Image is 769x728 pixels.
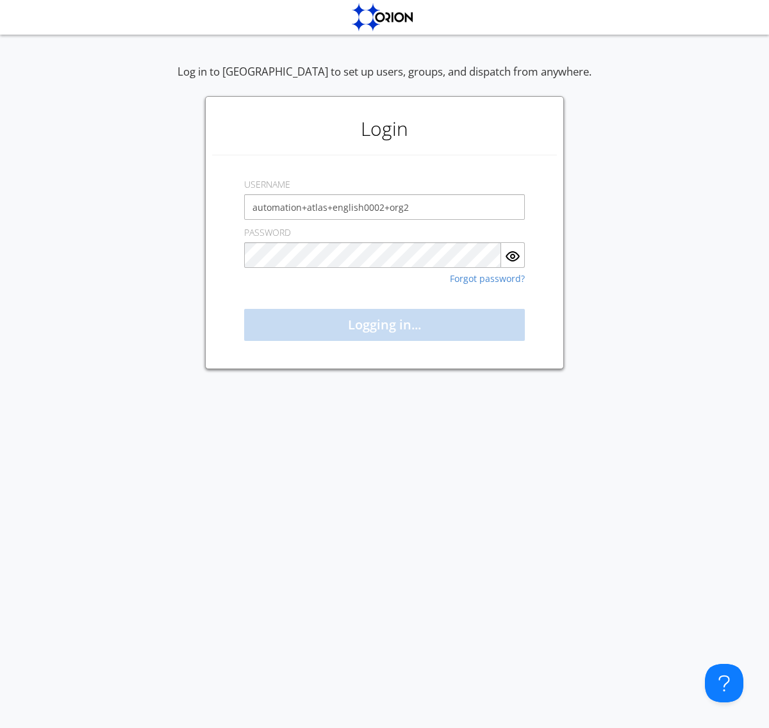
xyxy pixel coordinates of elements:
img: eye.svg [505,249,520,264]
h1: Login [212,103,557,154]
label: USERNAME [244,178,290,191]
a: Forgot password? [450,274,525,283]
iframe: Toggle Customer Support [705,664,743,702]
button: Show Password [501,242,525,268]
div: Log in to [GEOGRAPHIC_DATA] to set up users, groups, and dispatch from anywhere. [178,64,591,96]
label: PASSWORD [244,226,291,239]
input: Password [244,242,501,268]
button: Logging in... [244,309,525,341]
